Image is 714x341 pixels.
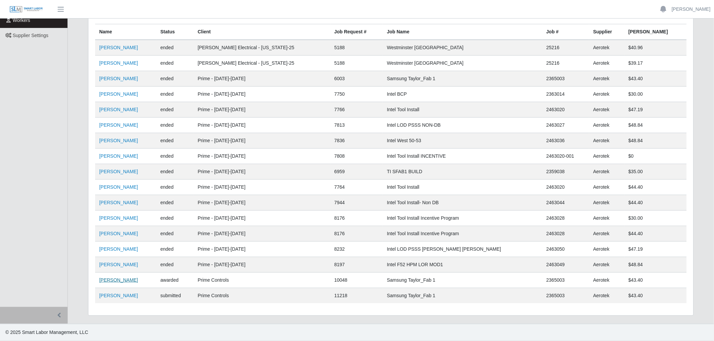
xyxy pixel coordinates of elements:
[625,56,687,71] td: $39.17
[330,56,383,71] td: 5188
[383,118,543,133] td: Intel LOD PSSS NON-DB
[330,211,383,226] td: 8176
[156,149,193,164] td: ended
[5,330,88,335] span: © 2025 Smart Labor Management, LLC
[99,122,138,128] a: [PERSON_NAME]
[156,242,193,257] td: ended
[589,273,624,288] td: Aerotek
[99,231,138,236] a: [PERSON_NAME]
[625,226,687,242] td: $44.40
[542,133,589,149] td: 2463036
[99,60,138,66] a: [PERSON_NAME]
[625,102,687,118] td: $47.19
[194,102,330,118] td: Prime - [DATE]-[DATE]
[589,87,624,102] td: Aerotek
[542,40,589,56] td: 25216
[13,33,49,38] span: Supplier Settings
[330,118,383,133] td: 7813
[194,24,330,40] th: Client
[542,242,589,257] td: 2463050
[383,164,543,180] td: TI SFAB1 BUILD
[9,6,43,13] img: SLM Logo
[194,149,330,164] td: Prime - [DATE]-[DATE]
[330,71,383,87] td: 6003
[589,71,624,87] td: Aerotek
[383,71,543,87] td: Samsung Taylor_Fab 1
[383,273,543,288] td: Samsung Taylor_Fab 1
[589,257,624,273] td: Aerotek
[330,288,383,304] td: 11218
[99,293,138,298] a: [PERSON_NAME]
[383,257,543,273] td: Intel F52 HPM LOR MOD1
[625,149,687,164] td: $0
[156,102,193,118] td: ended
[625,257,687,273] td: $48.84
[99,45,138,50] a: [PERSON_NAME]
[542,164,589,180] td: 2359038
[330,149,383,164] td: 7808
[383,195,543,211] td: Intel Tool Install- Non DB
[383,102,543,118] td: Intel Tool Install
[194,56,330,71] td: [PERSON_NAME] Electrical - [US_STATE]-25
[156,56,193,71] td: ended
[330,195,383,211] td: 7944
[99,215,138,221] a: [PERSON_NAME]
[194,211,330,226] td: Prime - [DATE]-[DATE]
[542,288,589,304] td: 2365003
[194,87,330,102] td: Prime - [DATE]-[DATE]
[156,273,193,288] td: awarded
[99,107,138,112] a: [PERSON_NAME]
[194,40,330,56] td: [PERSON_NAME] Electrical - [US_STATE]-25
[625,164,687,180] td: $35.00
[330,40,383,56] td: 5188
[383,87,543,102] td: Intel BCP
[383,211,543,226] td: Intel Tool Install Incentive Program
[542,257,589,273] td: 2463049
[542,273,589,288] td: 2365003
[194,288,330,304] td: Prime Controls
[625,288,687,304] td: $43.40
[330,180,383,195] td: 7764
[542,102,589,118] td: 2463020
[194,164,330,180] td: Prime - [DATE]-[DATE]
[383,242,543,257] td: Intel LOD PSSS [PERSON_NAME] [PERSON_NAME]
[625,71,687,87] td: $43.40
[589,56,624,71] td: Aerotek
[589,226,624,242] td: Aerotek
[589,102,624,118] td: Aerotek
[99,91,138,97] a: [PERSON_NAME]
[194,118,330,133] td: Prime - [DATE]-[DATE]
[542,87,589,102] td: 2363014
[99,262,138,267] a: [PERSON_NAME]
[99,246,138,252] a: [PERSON_NAME]
[542,56,589,71] td: 25216
[330,164,383,180] td: 6959
[194,133,330,149] td: Prime - [DATE]-[DATE]
[156,133,193,149] td: ended
[330,226,383,242] td: 8176
[383,133,543,149] td: Intel West 50-53
[156,118,193,133] td: ended
[625,40,687,56] td: $40.96
[625,24,687,40] th: [PERSON_NAME]
[13,18,30,23] span: Workers
[589,211,624,226] td: Aerotek
[383,40,543,56] td: Westminster [GEOGRAPHIC_DATA]
[589,195,624,211] td: Aerotek
[625,118,687,133] td: $48.84
[542,71,589,87] td: 2365003
[589,118,624,133] td: Aerotek
[99,169,138,174] a: [PERSON_NAME]
[330,133,383,149] td: 7836
[194,242,330,257] td: Prime - [DATE]-[DATE]
[330,24,383,40] th: Job Request #
[625,273,687,288] td: $43.40
[330,273,383,288] td: 10048
[194,257,330,273] td: Prime - [DATE]-[DATE]
[99,138,138,143] a: [PERSON_NAME]
[194,273,330,288] td: Prime Controls
[589,24,624,40] th: Supplier
[672,6,711,13] a: [PERSON_NAME]
[589,149,624,164] td: Aerotek
[194,195,330,211] td: Prime - [DATE]-[DATE]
